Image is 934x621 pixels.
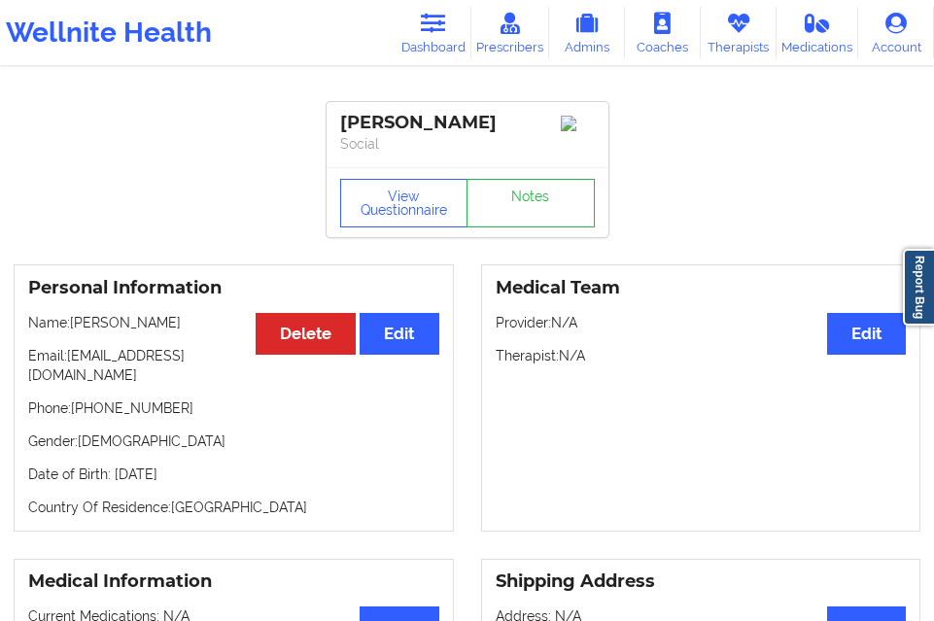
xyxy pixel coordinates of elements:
[340,134,595,154] p: Social
[777,7,858,58] a: Medications
[701,7,777,58] a: Therapists
[28,277,439,299] h3: Personal Information
[28,465,439,484] p: Date of Birth: [DATE]
[396,7,471,58] a: Dashboard
[28,431,439,451] p: Gender: [DEMOGRAPHIC_DATA]
[858,7,934,58] a: Account
[360,313,438,355] button: Edit
[28,313,439,332] p: Name: [PERSON_NAME]
[256,313,356,355] button: Delete
[496,346,907,365] p: Therapist: N/A
[467,179,595,227] a: Notes
[625,7,701,58] a: Coaches
[496,277,907,299] h3: Medical Team
[28,346,439,385] p: Email: [EMAIL_ADDRESS][DOMAIN_NAME]
[496,570,907,593] h3: Shipping Address
[340,179,468,227] button: View Questionnaire
[471,7,549,58] a: Prescribers
[28,398,439,418] p: Phone: [PHONE_NUMBER]
[496,313,907,332] p: Provider: N/A
[561,116,595,131] img: Image%2Fplaceholer-image.png
[827,313,906,355] button: Edit
[903,249,934,326] a: Report Bug
[549,7,625,58] a: Admins
[340,112,595,134] div: [PERSON_NAME]
[28,570,439,593] h3: Medical Information
[28,498,439,517] p: Country Of Residence: [GEOGRAPHIC_DATA]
